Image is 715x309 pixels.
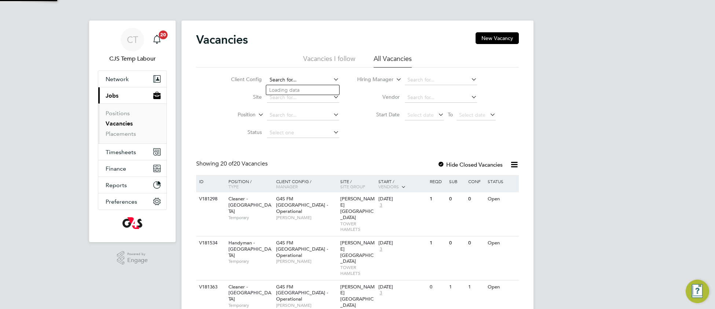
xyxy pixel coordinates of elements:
[378,183,399,189] span: Vendors
[98,54,167,63] span: CJS Temp Labour
[407,112,434,118] span: Select date
[106,110,130,117] a: Positions
[220,129,262,135] label: Status
[98,193,166,210] button: Preferences
[106,198,137,205] span: Preferences
[351,76,393,83] label: Hiring Manager
[340,284,375,309] span: [PERSON_NAME][GEOGRAPHIC_DATA]
[476,32,519,44] button: New Vacancy
[98,144,166,160] button: Timesheets
[267,75,339,85] input: Search for...
[220,160,268,167] span: 20 Vacancies
[428,192,447,206] div: 1
[274,175,338,193] div: Client Config /
[276,240,328,258] span: G4S FM [GEOGRAPHIC_DATA] - Operational
[486,236,518,250] div: Open
[228,215,272,221] span: Temporary
[106,76,129,83] span: Network
[117,251,148,265] a: Powered byEngage
[377,175,428,193] div: Start /
[197,175,223,188] div: ID
[447,175,466,188] div: Sub
[428,175,447,188] div: Reqd
[159,30,168,39] span: 20
[303,54,355,68] li: Vacancies I follow
[340,183,365,189] span: Site Group
[196,32,248,47] h2: Vacancies
[405,75,477,85] input: Search for...
[357,94,400,100] label: Vendor
[357,111,400,118] label: Start Date
[459,112,485,118] span: Select date
[340,240,375,265] span: [PERSON_NAME][GEOGRAPHIC_DATA]
[106,130,136,137] a: Placements
[437,161,503,168] label: Hide Closed Vacancies
[228,302,272,308] span: Temporary
[447,236,466,250] div: 0
[340,196,375,221] span: [PERSON_NAME][GEOGRAPHIC_DATA]
[98,177,166,193] button: Reports
[466,175,485,188] div: Conf
[127,35,138,44] span: CT
[378,240,426,246] div: [DATE]
[213,111,256,119] label: Position
[106,149,136,156] span: Timesheets
[276,183,298,189] span: Manager
[267,128,339,138] input: Select one
[340,221,375,232] span: TOWER HAMLETS
[228,240,271,258] span: Handyman - [GEOGRAPHIC_DATA]
[338,175,377,193] div: Site /
[220,160,234,167] span: 20 of
[122,217,142,229] img: g4s-logo-retina.png
[223,175,274,193] div: Position /
[196,160,269,168] div: Showing
[106,182,127,189] span: Reports
[89,21,176,242] nav: Main navigation
[228,183,239,189] span: Type
[405,92,477,103] input: Search for...
[267,110,339,120] input: Search for...
[127,257,148,263] span: Engage
[276,196,328,214] span: G4S FM [GEOGRAPHIC_DATA] - Operational
[378,196,426,202] div: [DATE]
[466,280,485,294] div: 1
[150,28,164,51] a: 20
[228,284,271,302] span: Cleaner - [GEOGRAPHIC_DATA]
[428,236,447,250] div: 1
[378,284,426,290] div: [DATE]
[378,202,383,208] span: 3
[486,175,518,188] div: Status
[266,85,339,95] li: Loading data
[106,92,118,99] span: Jobs
[374,54,412,68] li: All Vacancies
[486,280,518,294] div: Open
[220,94,262,100] label: Site
[197,280,223,294] div: V181363
[276,215,337,221] span: [PERSON_NAME]
[378,290,383,296] span: 3
[276,258,337,264] span: [PERSON_NAME]
[106,120,133,127] a: Vacancies
[447,192,466,206] div: 0
[98,103,166,143] div: Jobs
[686,280,709,303] button: Engage Resource Center
[466,192,485,206] div: 0
[127,251,148,257] span: Powered by
[486,192,518,206] div: Open
[98,28,167,63] a: CTCJS Temp Labour
[428,280,447,294] div: 0
[276,302,337,308] span: [PERSON_NAME]
[197,192,223,206] div: V181298
[445,110,455,119] span: To
[98,160,166,177] button: Finance
[228,196,271,214] span: Cleaner - [GEOGRAPHIC_DATA]
[197,236,223,250] div: V181534
[466,236,485,250] div: 0
[106,165,126,172] span: Finance
[220,76,262,83] label: Client Config
[98,217,167,229] a: Go to home page
[276,284,328,302] span: G4S FM [GEOGRAPHIC_DATA] - Operational
[447,280,466,294] div: 1
[98,71,166,87] button: Network
[228,258,272,264] span: Temporary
